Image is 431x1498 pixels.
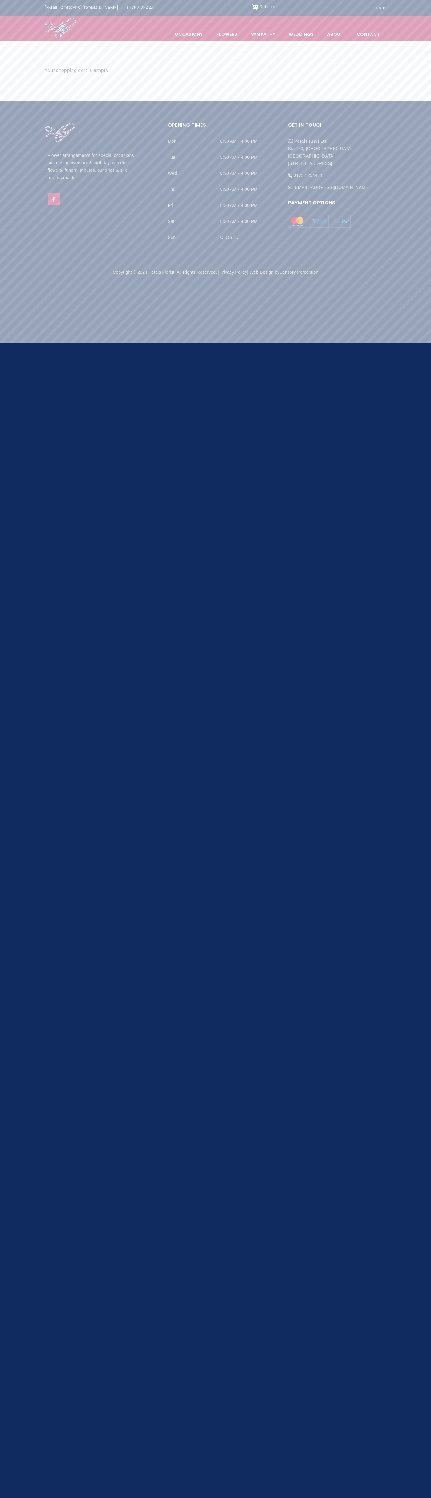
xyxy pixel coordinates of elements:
span: Weddings [282,28,320,41]
div: Your shopping cart is empty. [40,54,391,87]
img: Mastercard [310,215,329,228]
img: Mastercard [332,215,351,228]
span: 8:30 AM - 4:00 PM [220,137,263,145]
li: [EMAIL_ADDRESS][DOMAIN_NAME] [288,179,384,191]
span: 0 items [259,4,276,10]
img: Home [45,18,76,39]
li: Thu [168,181,263,197]
p: Copyright © 2024 Petals Florist. All Rights Reserved. | | Web Design by [45,269,387,276]
span: 8:30 AM - 4:00 PM [220,153,263,161]
span: 8:30 AM - 4:00 PM [220,170,263,177]
li: Sat [168,213,263,229]
li: Sun [168,229,263,245]
img: Mastercard [288,215,307,228]
li: Tue [168,149,263,165]
img: Shopping cart [252,2,258,12]
a: Sensory Perception [279,270,318,275]
span: 8:30 AM - 4:00 PM [220,186,263,193]
a: [EMAIL_ADDRESS][DOMAIN_NAME] [40,2,123,14]
span: CLOSED [220,234,263,241]
span: 8:30 AM - 4:00 PM [220,202,263,209]
li: Wed [168,165,263,181]
a: Flowers [210,28,244,41]
h2: Payment Options [288,199,384,211]
a: About [321,28,350,41]
li: Mon [168,133,263,149]
h2: Get in touch [288,121,384,133]
img: Home [45,122,75,143]
a: Shopping cart 0 items [252,2,277,12]
li: Fri [168,197,263,213]
span: 8:30 AM - 4:00 PM [220,218,263,225]
li: 01752 254411 [288,167,384,179]
a: 01752 254411 [123,2,159,14]
p: Flower arrangements for special occasions such as anniversary & birthday, wedding flowers, funera... [48,152,143,182]
li: Stall 70, [GEOGRAPHIC_DATA], [GEOGRAPHIC_DATA], [STREET_ADDRESS] [288,133,384,167]
a: Contact [350,28,386,41]
span: Occasions [168,28,209,41]
a: Sympathy [245,28,282,41]
strong: Petals (SW) Ltd. [294,139,329,144]
a: Privacy Policy [219,270,247,275]
a: Log in [369,2,391,14]
h2: Opening Times [168,121,263,133]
